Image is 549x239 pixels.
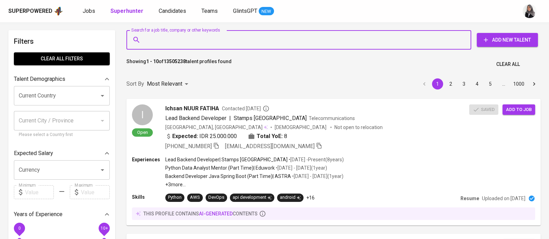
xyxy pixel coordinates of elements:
[482,195,525,202] p: Uploaded on [DATE]
[132,194,165,200] p: Skills
[199,211,233,216] span: AI-generated
[25,185,54,199] input: Value
[14,75,65,83] p: Talent Demographics
[334,124,383,131] p: Not open to relocation
[165,104,219,113] span: Ichsan NUUR FATIHA
[432,78,443,89] button: page 1
[233,8,257,14] span: GlintsGPT
[165,156,288,163] p: Lead Backend Developer | Stamps [GEOGRAPHIC_DATA]
[506,106,532,114] span: Add to job
[83,7,97,16] a: Jobs
[201,8,218,14] span: Teams
[159,8,186,14] span: Candidates
[147,80,182,88] p: Most Relevant
[222,105,269,112] span: Contacted [DATE]
[100,226,108,231] span: 10+
[496,60,520,69] span: Clear All
[275,124,327,131] span: [DEMOGRAPHIC_DATA]
[201,7,219,16] a: Teams
[14,149,53,157] p: Expected Salary
[418,78,541,89] nav: pagination navigation
[306,194,315,201] p: +16
[81,185,110,199] input: Value
[18,226,20,231] span: 0
[126,99,541,225] a: IOpenIchsan NUUR FATIHAContacted [DATE]Lead Backend Developer|Stamps [GEOGRAPHIC_DATA]Telecommuni...
[110,8,143,14] b: Superhunter
[233,7,274,16] a: GlintsGPT NEW
[134,129,151,135] span: Open
[14,207,110,221] div: Years of Experience
[529,78,540,89] button: Go to next page
[502,104,535,115] button: Add to job
[458,78,469,89] button: Go to page 3
[19,131,105,138] p: Please select a Country first
[229,114,231,122] span: |
[284,132,287,140] span: 8
[126,58,232,71] p: Showing of talent profiles found
[14,72,110,86] div: Talent Demographics
[445,78,456,89] button: Go to page 2
[233,194,272,201] div: api development
[493,58,523,71] button: Clear All
[83,8,95,14] span: Jobs
[146,59,159,64] b: 1 - 10
[98,91,107,101] button: Open
[263,105,269,112] svg: By Batam recruiter
[511,78,526,89] button: Go to page 1000
[225,143,315,150] span: [EMAIL_ADDRESS][DOMAIN_NAME]
[14,36,110,47] h6: Filters
[472,78,483,89] button: Go to page 4
[147,78,191,91] div: Most Relevant
[54,6,63,16] img: app logo
[460,195,479,202] p: Resume
[143,210,258,217] p: this profile contains contents
[477,33,538,47] button: Add New Talent
[168,194,182,201] div: Python
[132,104,153,125] div: I
[14,210,63,219] p: Years of Experience
[165,132,237,140] div: IDR 25.000.000
[234,115,307,121] span: Stamps [GEOGRAPHIC_DATA]
[165,124,268,131] div: [GEOGRAPHIC_DATA], [GEOGRAPHIC_DATA]
[14,146,110,160] div: Expected Salary
[288,156,344,163] p: • [DATE] - Present ( 8 years )
[165,164,275,171] p: Python Data Analyst Mentor (Part Time) | Eduwork
[208,194,224,201] div: DevOps
[280,194,301,201] div: android
[309,116,355,121] span: Telecommunications
[98,165,107,175] button: Open
[190,194,200,201] div: AWS
[259,8,274,15] span: NEW
[482,36,532,44] span: Add New Talent
[165,181,344,188] p: +3 more ...
[164,59,186,64] b: 13505238
[275,164,327,171] p: • [DATE] - [DATE] ( 1 year )
[498,80,509,87] div: …
[19,54,104,63] span: Clear All filters
[165,115,226,121] span: Lead Backend Developer
[165,143,212,150] span: [PHONE_NUMBER]
[8,6,63,16] a: Superpoweredapp logo
[257,132,283,140] b: Total YoE:
[132,156,165,163] p: Experiences
[523,4,536,18] img: sinta.windasari@glints.com
[110,7,145,16] a: Superhunter
[165,173,291,180] p: Backend Developer Java Spring Boot (Part Time) | ASTRA
[14,52,110,65] button: Clear All filters
[172,132,198,140] b: Expected:
[485,78,496,89] button: Go to page 5
[159,7,188,16] a: Candidates
[291,173,343,180] p: • [DATE] - [DATE] ( 1 year )
[8,7,52,15] div: Superpowered
[126,80,144,88] p: Sort By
